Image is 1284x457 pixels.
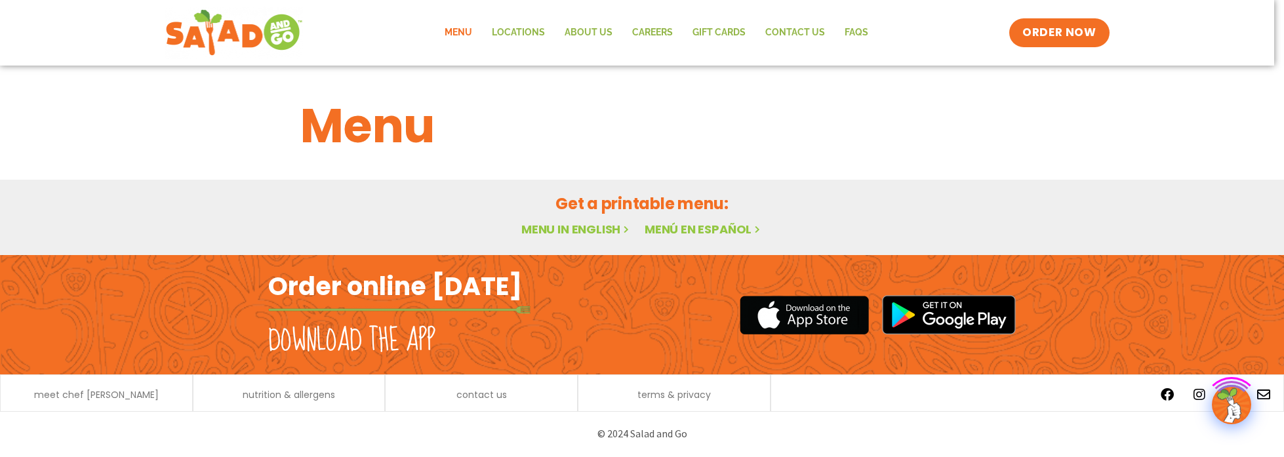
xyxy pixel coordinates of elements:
a: About Us [555,18,622,48]
a: contact us [456,390,507,399]
h1: Menu [300,90,984,161]
span: ORDER NOW [1022,25,1096,41]
p: © 2024 Salad and Go [275,425,1009,443]
img: fork [268,306,531,313]
a: ORDER NOW [1009,18,1109,47]
a: FAQs [835,18,878,48]
h2: Get a printable menu: [300,192,984,215]
a: terms & privacy [637,390,711,399]
a: Menú en español [645,221,763,237]
a: Careers [622,18,683,48]
img: new-SAG-logo-768×292 [165,7,304,59]
a: Locations [482,18,555,48]
h2: Download the app [268,323,435,359]
h2: Order online [DATE] [268,270,522,302]
img: appstore [740,294,869,336]
a: Contact Us [755,18,835,48]
a: Menu [435,18,482,48]
a: GIFT CARDS [683,18,755,48]
a: Menu in English [521,221,632,237]
a: meet chef [PERSON_NAME] [34,390,159,399]
img: google_play [882,295,1016,334]
a: nutrition & allergens [243,390,335,399]
nav: Menu [435,18,878,48]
